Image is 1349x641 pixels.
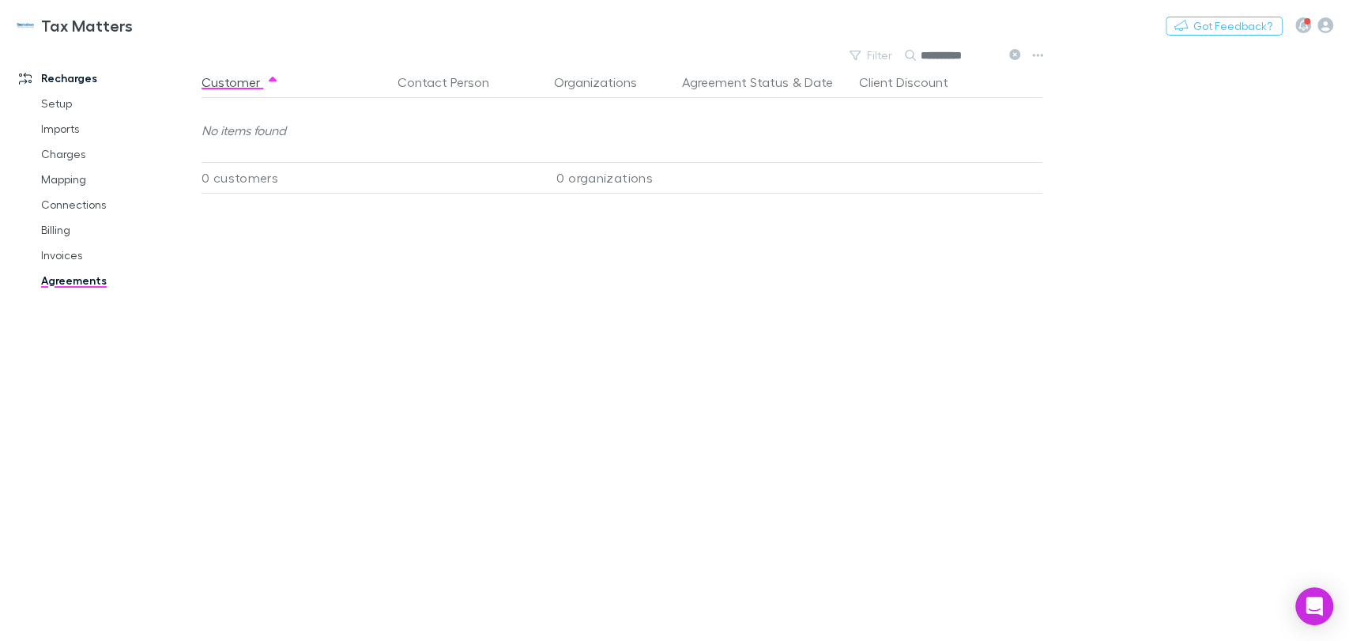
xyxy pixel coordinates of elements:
[202,162,391,194] div: 0 customers
[3,66,213,91] a: Recharges
[25,268,213,293] a: Agreements
[25,167,213,192] a: Mapping
[25,217,213,243] a: Billing
[842,46,902,65] button: Filter
[1166,17,1283,36] button: Got Feedback?
[202,66,279,98] button: Customer
[398,66,508,98] button: Contact Person
[554,66,656,98] button: Organizations
[859,66,967,98] button: Client Discount
[682,66,789,98] button: Agreement Status
[682,66,846,98] div: &
[25,192,213,217] a: Connections
[25,91,213,116] a: Setup
[805,66,833,98] button: Date
[202,99,1058,162] div: No items found
[1295,587,1333,625] div: Open Intercom Messenger
[25,116,213,141] a: Imports
[25,141,213,167] a: Charges
[41,16,133,35] h3: Tax Matters
[6,6,142,44] a: Tax Matters
[16,16,35,35] img: Tax Matters 's Logo
[25,243,213,268] a: Invoices
[533,162,676,194] div: 0 organizations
